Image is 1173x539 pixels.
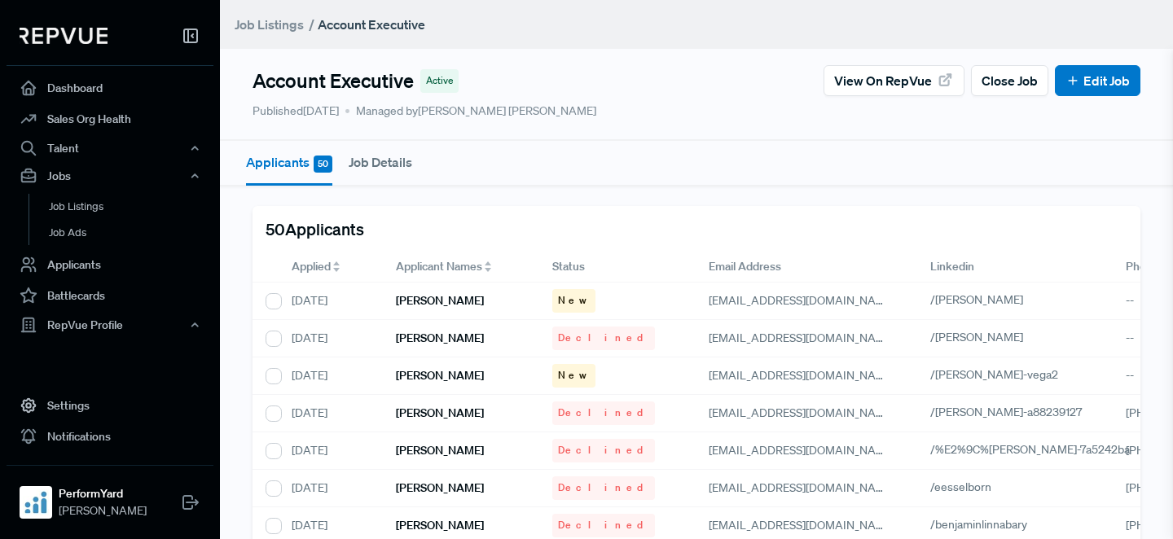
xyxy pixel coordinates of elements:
span: Managed by [PERSON_NAME] [PERSON_NAME] [345,103,596,120]
span: [EMAIL_ADDRESS][DOMAIN_NAME] [709,405,895,420]
a: /benjaminlinnabary [930,517,1046,532]
a: Sales Org Health [7,103,213,134]
a: Settings [7,390,213,421]
div: Toggle SortBy [383,252,539,283]
span: Status [552,258,585,275]
a: /[PERSON_NAME]-vega2 [930,367,1077,382]
span: Declined [558,518,649,532]
button: Close Job [971,65,1048,96]
a: Battlecards [7,280,213,311]
button: Talent [7,134,213,162]
span: Active [426,73,453,88]
span: /[PERSON_NAME]-a88239127 [930,405,1082,419]
div: [DATE] [279,470,383,507]
strong: Account Executive [318,16,425,33]
span: /[PERSON_NAME] [930,330,1023,344]
span: [PERSON_NAME] [59,502,147,519]
span: /[PERSON_NAME]-vega2 [930,367,1058,382]
span: /benjaminlinnabary [930,517,1027,532]
div: Toggle SortBy [279,252,383,283]
span: Declined [558,443,649,458]
span: 50 [314,156,332,173]
a: /[PERSON_NAME] [930,330,1042,344]
a: /eesselborn [930,480,1010,494]
div: [DATE] [279,395,383,432]
a: Dashboard [7,72,213,103]
span: [EMAIL_ADDRESS][DOMAIN_NAME] [709,518,895,532]
span: Applied [292,258,331,275]
a: PerformYardPerformYard[PERSON_NAME] [7,465,213,526]
span: [EMAIL_ADDRESS][DOMAIN_NAME] [709,368,895,383]
span: Declined [558,331,649,345]
span: [EMAIL_ADDRESS][DOMAIN_NAME] [709,331,895,345]
a: /[PERSON_NAME]-a88239127 [930,405,1101,419]
div: [DATE] [279,357,383,395]
span: /eesselborn [930,480,991,494]
img: RepVue [20,28,108,44]
div: [DATE] [279,283,383,320]
button: Edit Job [1055,65,1140,96]
span: Declined [558,405,649,420]
a: Notifications [7,421,213,452]
img: PerformYard [23,489,49,515]
span: Linkedin [930,258,974,275]
h6: [PERSON_NAME] [396,444,484,458]
button: RepVue Profile [7,311,213,339]
h6: [PERSON_NAME] [396,294,484,308]
a: Job Listings [235,15,304,34]
h5: 50 Applicants [266,219,364,239]
a: Job Ads [29,220,235,246]
h6: [PERSON_NAME] [396,406,484,420]
div: [DATE] [279,320,383,357]
span: [EMAIL_ADDRESS][DOMAIN_NAME] [709,443,895,458]
a: Job Listings [29,194,235,220]
a: Edit Job [1065,71,1130,90]
div: [DATE] [279,432,383,470]
h6: [PERSON_NAME] [396,481,484,495]
h6: [PERSON_NAME] [396,519,484,532]
h4: Account Executive [253,69,414,93]
span: View on RepVue [834,71,932,90]
span: /[PERSON_NAME] [930,292,1023,307]
p: Published [DATE] [253,103,339,120]
span: /%E2%9C%[PERSON_NAME]-7a5242ba [930,442,1130,457]
button: Applicants [246,141,332,186]
span: Declined [558,480,649,495]
span: New [558,293,590,308]
h6: [PERSON_NAME] [396,331,484,345]
button: Job Details [349,141,412,183]
a: /[PERSON_NAME] [930,292,1042,307]
button: Jobs [7,162,213,190]
span: New [558,368,590,383]
a: Applicants [7,249,213,280]
h6: [PERSON_NAME] [396,369,484,383]
a: /%E2%9C%[PERSON_NAME]-7a5242ba [930,442,1149,457]
span: [EMAIL_ADDRESS][DOMAIN_NAME] [709,293,895,308]
span: / [309,16,314,33]
span: Email Address [709,258,781,275]
span: Applicant Names [396,258,482,275]
button: View on RepVue [824,65,964,96]
strong: PerformYard [59,485,147,502]
span: Close Job [982,71,1038,90]
span: [EMAIL_ADDRESS][DOMAIN_NAME] [709,480,895,495]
